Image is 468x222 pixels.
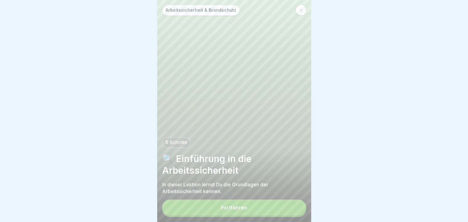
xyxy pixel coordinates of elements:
[162,200,306,216] button: Fortfahren
[162,153,306,176] p: 🔍 Einführung in die Arbeitssicherheit
[162,181,306,195] p: In dieser Lektion lernst Du die Grundlagen der Arbeitssicherheit kennen.
[221,205,247,210] div: Fortfahren
[166,140,187,145] p: 5 Schritte
[166,8,236,13] p: Arbeitssicherheit & Brandschutz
